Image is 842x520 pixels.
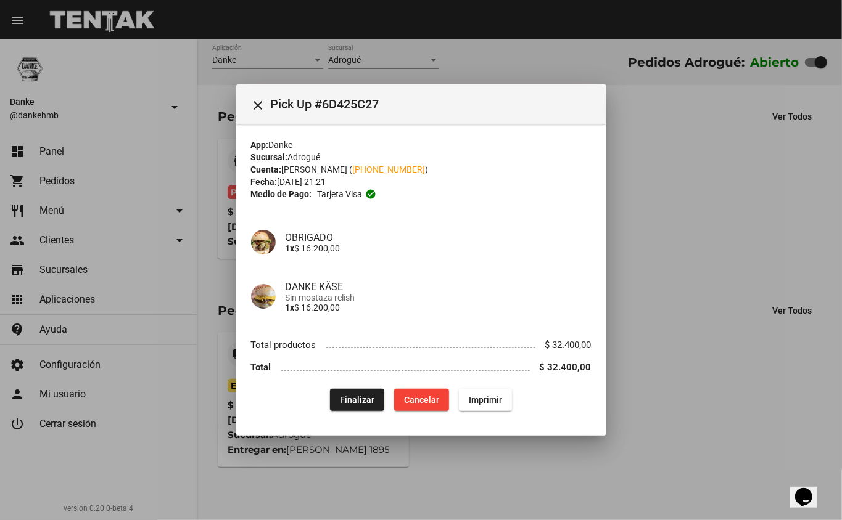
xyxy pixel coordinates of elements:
h4: DANKE KÄSE [286,281,592,293]
span: Pick Up #6D425C27 [271,94,596,114]
a: [PHONE_NUMBER] [353,165,426,174]
span: Tarjeta visa [317,188,362,200]
iframe: chat widget [790,471,830,508]
div: [DATE] 21:21 [251,176,592,188]
div: Danke [251,139,592,151]
span: Cancelar [404,395,439,405]
button: Finalizar [330,389,384,411]
p: $ 16.200,00 [286,243,592,253]
span: Sin mostaza relish [286,293,592,303]
span: Imprimir [469,395,502,405]
b: 1x [286,303,295,312]
strong: App: [251,140,269,150]
mat-icon: Cerrar [251,98,266,113]
mat-icon: check_circle [365,189,376,200]
strong: Medio de Pago: [251,188,312,200]
li: Total $ 32.400,00 [251,356,592,379]
button: Cancelar [394,389,449,411]
p: $ 16.200,00 [286,303,592,312]
b: 1x [286,243,295,253]
span: Finalizar [340,395,374,405]
strong: Fecha: [251,177,278,187]
h4: OBRIGADO [286,232,592,243]
strong: Sucursal: [251,152,288,162]
button: Cerrar [246,92,271,116]
img: 2b596d90-570e-4ac5-a3d8-dee56aff8087.png [251,284,276,309]
button: Imprimir [459,389,512,411]
strong: Cuenta: [251,165,282,174]
img: 8cbb25fc-9da9-49be-b43f-6597d24bf9c4.png [251,230,276,254]
li: Total productos $ 32.400,00 [251,333,592,356]
div: [PERSON_NAME] ( ) [251,163,592,176]
div: Adrogué [251,151,592,163]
